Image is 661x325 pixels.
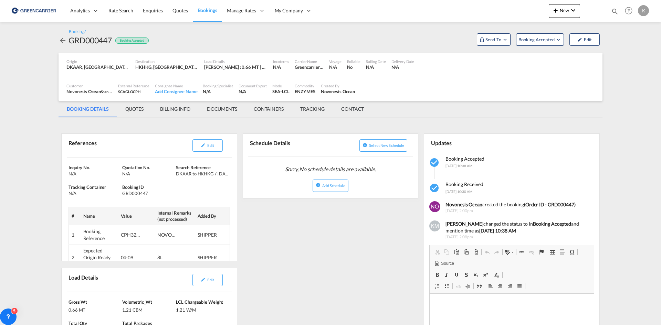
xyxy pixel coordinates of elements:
[69,245,81,271] td: 2
[292,101,333,117] md-tab-item: TRACKING
[471,248,481,257] a: Paste from Word
[366,59,386,64] div: Sailing Date
[445,181,483,187] span: Booking Received
[192,139,223,152] button: icon-pencilEdit
[275,7,303,14] span: My Company
[157,254,178,261] div: 8L
[445,156,484,162] span: Booking Accepted
[122,305,174,313] div: 1.21 CBM
[440,261,454,267] span: Source
[101,89,142,94] span: Scan Global Logistics A/S
[121,231,141,238] div: CPH32106751
[295,88,315,95] div: ENZYMES
[638,5,649,16] div: K
[569,6,577,14] md-icon: icon-chevron-down
[69,225,81,245] td: 1
[429,157,440,168] md-icon: icon-checkbox-marked-circle
[207,143,214,148] span: Edit
[118,83,149,88] div: External Reference
[461,248,471,257] a: Paste as plain text (Ctrl+Shift+V)
[482,248,492,257] a: Undo (Ctrl+Z)
[67,137,148,154] div: References
[516,33,564,46] button: Open demo menu
[81,207,118,225] th: Name
[445,164,472,168] span: [DATE] 10:38 AM
[429,201,440,212] img: Ygrk3AAAABklEQVQDAFF8c5fyQb5PAAAAAElFTkSuQmCC
[611,8,619,15] md-icon: icon-magnify
[122,190,174,196] div: GRD000447
[329,64,341,70] div: N/A
[452,270,461,279] a: Underline (Ctrl+U)
[552,8,577,13] span: New
[485,36,502,43] span: Send To
[204,64,267,70] div: [PERSON_NAME] : 0.66 MT | Volumetric Wt : 1.21 CBM | Chargeable Wt : 1.21 W/M
[143,8,163,13] span: Enquiries
[445,234,589,240] span: [DATE] 2:08pm
[70,7,90,14] span: Analytics
[69,165,90,170] span: Inquiry No.
[69,35,112,46] div: GRD000447
[445,201,589,208] div: created the booking
[59,35,69,46] div: icon-arrow-left
[66,59,130,64] div: Origin
[117,101,152,117] md-tab-item: QUOTES
[172,8,188,13] span: Quotes
[549,4,580,18] button: icon-plus 400-fgNewicon-chevron-down
[492,270,502,279] a: Remove Format
[245,101,292,117] md-tab-item: CONTAINERS
[227,7,256,14] span: Manage Rates
[524,202,576,207] b: (Order ID : GRD000447)
[505,282,515,291] a: Align Right
[445,220,589,234] div: changed the status to In and mention time as
[155,83,197,88] div: Consignee Name
[157,231,178,238] div: NOVONESIS
[66,64,130,70] div: DKAAR, Aarhus, Denmark, Northern Europe, Europe
[359,139,407,152] button: icon-plus-circleSelect new schedule
[429,183,440,194] md-icon: icon-checkbox-marked-circle
[69,184,106,190] span: Tracking Container
[347,64,360,70] div: No
[273,59,289,64] div: Incoterms
[135,59,199,64] div: Destination
[429,137,510,149] div: Updates
[329,59,341,64] div: Voyage
[69,29,86,35] div: Booking /
[369,143,404,148] span: Select new schedule
[366,64,386,70] div: N/A
[316,183,321,187] md-icon: icon-plus-circle
[239,88,267,95] div: N/A
[295,64,324,70] div: Greencarrier Consolidators
[69,305,120,313] div: 0.66 MT
[272,83,289,88] div: Mode
[66,88,113,95] div: Novonesis Ocean
[155,88,197,95] div: Add Consignee Name
[518,36,555,43] span: Booking Accepted
[479,228,516,234] b: [DATE] 10:38 AM
[557,248,567,257] a: Insert Horizontal Line
[195,245,230,271] td: SHIPPER
[176,165,210,170] span: Search Reference
[432,270,442,279] a: Bold (Ctrl+B)
[432,259,456,268] a: Source
[486,282,495,291] a: Align Left
[517,248,527,257] a: Link (Ctrl+K)
[503,248,515,257] a: Spell Check As You Type
[59,101,117,117] md-tab-item: BOOKING DETAILS
[432,282,442,291] a: Insert/Remove Numbered List
[122,299,152,305] span: Volumetric_Wt
[199,101,245,117] md-tab-item: DOCUMENTS
[69,171,120,177] div: N/A
[321,83,355,88] div: Created By
[239,83,267,88] div: Document Expert
[515,282,524,291] a: Justify
[577,37,582,42] md-icon: icon-pencil
[471,270,481,279] a: Subscript
[67,271,101,289] div: Load Details
[533,221,571,227] b: Booking Accepted
[122,184,144,190] span: Booking ID
[548,248,557,257] a: Table
[69,190,120,196] div: N/A
[59,101,372,117] md-pagination-wrapper: Use the left and right arrow keys to navigate between tabs
[273,64,281,70] div: N/A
